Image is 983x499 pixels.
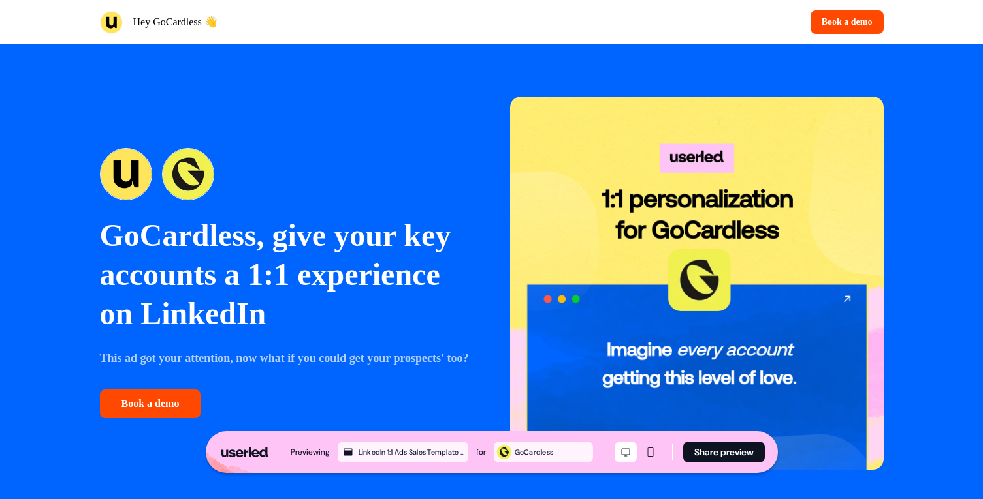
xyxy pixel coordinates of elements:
strong: This ad got your attention, now what if you could get your prospects' too? [100,352,469,365]
div: for [476,446,486,459]
div: GoCardless [515,446,590,458]
button: Share preview [683,442,765,462]
div: Previewing [291,446,330,459]
div: LinkedIn 1:1 Ads Sales Template (APPROVED) [359,446,466,458]
button: Desktop mode [615,442,637,462]
p: GoCardless, give your key accounts a 1:1 experience on LinkedIn [100,216,474,333]
button: Mobile mode [639,442,662,462]
p: Hey GoCardless 👋 [133,14,218,30]
button: Book a demo [100,389,201,418]
button: Book a demo [811,10,884,34]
